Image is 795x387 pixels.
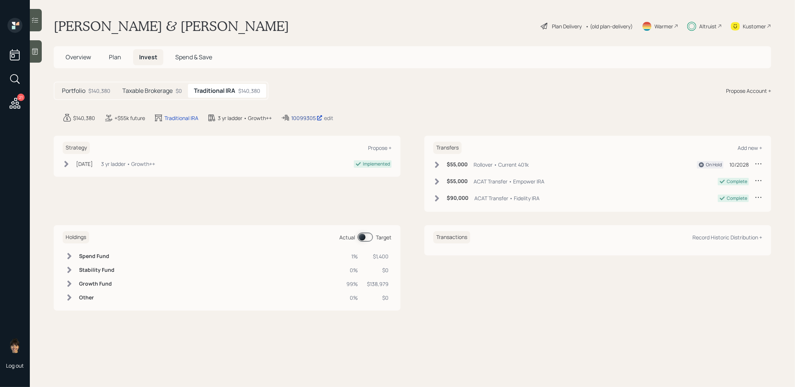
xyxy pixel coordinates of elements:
[101,160,155,168] div: 3 yr ladder • Growth++
[363,161,390,167] div: Implemented
[699,22,717,30] div: Altruist
[63,231,89,243] h6: Holdings
[66,53,91,61] span: Overview
[122,87,173,94] h5: Taxable Brokerage
[729,161,749,169] div: 10/2028
[73,114,95,122] div: $140,380
[324,114,333,122] div: edit
[291,114,323,122] div: 10099305
[63,142,90,154] h6: Strategy
[6,362,24,369] div: Log out
[7,338,22,353] img: treva-nostdahl-headshot.png
[54,18,289,34] h1: [PERSON_NAME] & [PERSON_NAME]
[114,114,145,122] div: +$55k future
[552,22,582,30] div: Plan Delivery
[79,281,114,287] h6: Growth Fund
[346,294,358,302] div: 0%
[474,177,544,185] div: ACAT Transfer • Empower IRA
[726,87,771,95] div: Propose Account +
[447,178,468,185] h6: $55,000
[176,87,182,95] div: $0
[433,231,470,243] h6: Transactions
[79,267,114,273] h6: Stability Fund
[62,87,85,94] h5: Portfolio
[346,280,358,288] div: 99%
[474,161,529,169] div: Rollover • Current 401k
[447,161,468,168] h6: $55,000
[367,266,389,274] div: $0
[164,114,198,122] div: Traditional IRA
[109,53,121,61] span: Plan
[367,294,389,302] div: $0
[367,252,389,260] div: $1,400
[706,161,722,168] div: On Hold
[474,194,540,202] div: ACAT Transfer • Fidelity IRA
[194,87,235,94] h5: Traditional IRA
[585,22,633,30] div: • (old plan-delivery)
[743,22,766,30] div: Kustomer
[727,195,747,202] div: Complete
[727,178,747,185] div: Complete
[339,233,355,241] div: Actual
[368,144,392,151] div: Propose +
[238,87,260,95] div: $140,380
[433,142,462,154] h6: Transfers
[76,160,93,168] div: [DATE]
[346,266,358,274] div: 0%
[218,114,272,122] div: 3 yr ladder • Growth++
[139,53,157,61] span: Invest
[692,234,762,241] div: Record Historic Distribution +
[79,253,114,259] h6: Spend Fund
[79,295,114,301] h6: Other
[447,195,468,201] h6: $90,000
[346,252,358,260] div: 1%
[654,22,673,30] div: Warmer
[17,94,25,101] div: 21
[367,280,389,288] div: $138,979
[88,87,110,95] div: $140,380
[175,53,212,61] span: Spend & Save
[376,233,392,241] div: Target
[738,144,762,151] div: Add new +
